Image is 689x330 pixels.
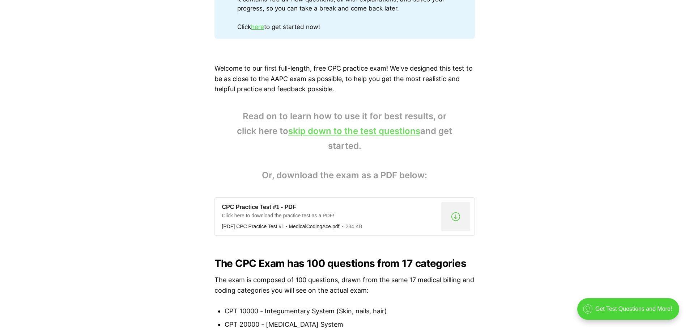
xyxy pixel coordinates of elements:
[288,126,420,136] a: skip down to the test questions
[571,295,689,330] iframe: portal-trigger
[222,224,340,229] div: [PDF] CPC Practice Test #1 - MedicalCodingAce.pdf
[214,258,475,269] h2: The CPC Exam has 100 questions from 17 categories
[340,223,362,230] div: 284 KB
[222,212,438,221] div: Click here to download the practice test as a PDF!
[214,63,475,95] p: Welcome to our first full-length, free CPC practice exam! We've designed this test to be as close...
[222,204,438,211] div: CPC Practice Test #1 - PDF
[251,23,264,30] a: here
[214,197,475,236] a: CPC Practice Test #1 - PDFClick here to download the practice test as a PDF![PDF] CPC Practice Te...
[214,109,475,183] blockquote: Read on to learn how to use it for best results, or click here to and get started. Or, download t...
[214,275,475,296] p: The exam is composed of 100 questions, drawn from the same 17 medical billing and coding categori...
[225,306,475,317] li: CPT 10000 - Integumentary System (Skin, nails, hair)
[225,319,475,330] li: CPT 20000 - [MEDICAL_DATA] System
